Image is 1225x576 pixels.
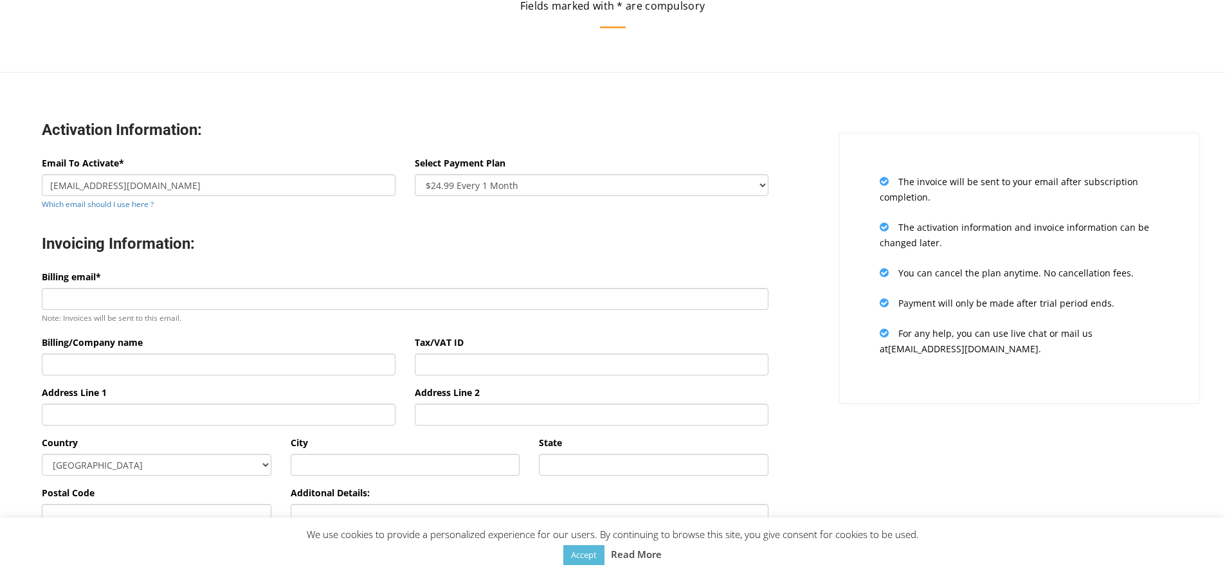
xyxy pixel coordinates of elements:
p: The invoice will be sent to your email after subscription completion. [880,174,1159,205]
p: You can cancel the plan anytime. No cancellation fees. [880,265,1159,281]
a: Read More [611,546,662,562]
span: We use cookies to provide a personalized experience for our users. By continuing to browse this s... [307,528,919,561]
label: Billing/Company name [42,335,143,350]
label: State [539,435,562,451]
h3: Activation Information: [42,120,768,140]
label: Additonal Details: [291,485,370,501]
a: Which email should I use here ? [42,199,154,209]
p: For any help, you can use live chat or mail us at [EMAIL_ADDRESS][DOMAIN_NAME] . [880,325,1159,357]
input: Enter email [42,174,395,196]
label: Country [42,435,78,451]
div: Widget de chat [1161,514,1225,576]
label: Address Line 2 [415,385,480,401]
label: Email To Activate* [42,156,124,171]
label: City [291,435,308,451]
p: Payment will only be made after trial period ends. [880,295,1159,311]
label: Tax/VAT ID [415,335,464,350]
p: The activation information and invoice information can be changed later. [880,219,1159,251]
a: Accept [563,545,604,565]
h3: Invoicing Information: [42,234,768,254]
small: Note: Invoices will be sent to this email. [42,312,181,323]
label: Select Payment Plan [415,156,505,171]
iframe: Chat Widget [1161,514,1225,576]
label: Postal Code [42,485,95,501]
label: Address Line 1 [42,385,107,401]
label: Billing email* [42,269,101,285]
